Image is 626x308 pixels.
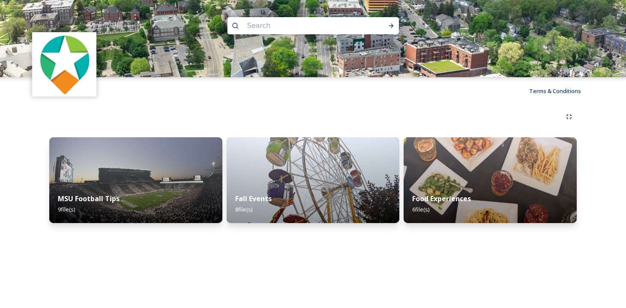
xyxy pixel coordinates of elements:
[235,205,252,213] span: 8 file(s)
[227,137,400,223] img: 46ed3da4-18f4-4e03-9935-da32c8d2e835.jpg
[412,194,471,203] strong: Food Experiences
[235,194,272,203] strong: Fall Events
[404,137,577,223] img: 3c0f43f2-3d7f-453a-ada9-247755649d1d.jpg
[412,205,429,213] span: 6 file(s)
[33,33,96,96] img: logo.jpeg
[58,205,75,213] span: 9 file(s)
[58,194,120,203] strong: MSU Football Tips
[529,87,581,95] span: Terms & Conditions
[243,16,360,35] input: Search
[529,86,594,96] a: Terms & Conditions
[32,109,66,140] span: Shared by:
[32,120,66,140] strong: Choose Lansing
[49,137,222,223] img: f9e0b6f8-6684-4030-b7bc-cf0fada6c5b1.jpg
